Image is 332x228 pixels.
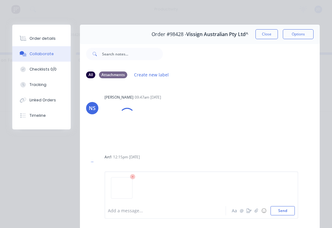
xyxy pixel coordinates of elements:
input: Search notes... [102,48,163,60]
div: art1 [105,154,112,160]
button: Tracking [12,77,71,92]
button: Options [283,29,314,39]
p: Visual - 2M SS Teardrop Flags - 2up x1.png [105,162,177,167]
div: Order details [30,36,56,41]
button: Aa [231,207,238,214]
button: Create new label [131,71,172,79]
div: [PERSON_NAME] [105,95,133,100]
button: Order details [12,31,71,46]
button: ☺ [260,207,267,214]
button: Close [255,29,278,39]
div: Tracking [30,82,46,88]
div: 12:15pm [DATE] [113,154,140,160]
button: Collaborate [12,46,71,62]
div: NS [89,104,96,112]
div: Timeline [30,113,46,118]
button: @ [238,207,245,214]
div: Attachments [99,71,127,78]
div: All [86,71,95,78]
button: Timeline [12,108,71,123]
div: Linked Orders [30,97,56,103]
button: Send [271,206,295,215]
span: Vissign Australian Pty Ltd^ [186,31,248,37]
button: Linked Orders [12,92,71,108]
span: Order #98428 - [152,31,186,37]
div: Checklists 0/0 [30,67,57,72]
div: Collaborate [30,51,54,57]
button: Checklists 0/0 [12,62,71,77]
div: 09:47am [DATE] [135,95,161,100]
